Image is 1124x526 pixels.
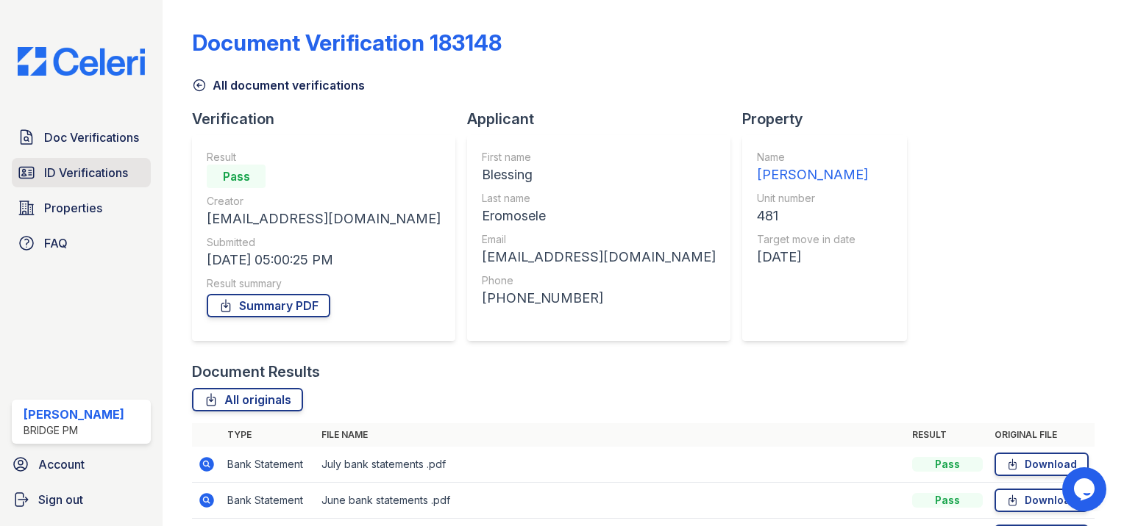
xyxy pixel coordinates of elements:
a: Download [995,453,1089,476]
a: All originals [192,388,303,411]
div: Phone [482,273,716,288]
div: [PERSON_NAME] [757,165,868,185]
div: 481 [757,206,868,226]
div: Applicant [467,109,742,129]
div: [PERSON_NAME] [24,406,124,423]
div: Pass [912,493,983,508]
div: Last name [482,191,716,206]
td: July bank statements .pdf [316,447,906,483]
th: Original file [989,423,1095,447]
div: [DATE] [757,247,868,267]
div: Submitted [207,235,441,250]
div: Creator [207,194,441,209]
div: Email [482,232,716,247]
div: Result summary [207,276,441,291]
a: Download [995,489,1089,512]
div: Name [757,150,868,165]
div: Bridge PM [24,423,124,438]
th: Result [906,423,989,447]
span: Properties [44,199,102,217]
span: FAQ [44,234,68,252]
div: Eromosele [482,206,716,226]
span: ID Verifications [44,164,128,181]
div: Verification [192,109,467,129]
td: June bank statements .pdf [316,483,906,519]
div: Property [742,109,919,129]
div: Pass [207,165,266,188]
td: Bank Statement [221,483,316,519]
th: Type [221,423,316,447]
div: First name [482,150,716,165]
div: Document Verification 183148 [192,29,502,56]
a: Properties [12,193,151,223]
div: [PHONE_NUMBER] [482,288,716,309]
a: ID Verifications [12,158,151,187]
a: FAQ [12,228,151,258]
a: Sign out [6,485,157,514]
span: Sign out [38,491,83,508]
div: [EMAIL_ADDRESS][DOMAIN_NAME] [207,209,441,229]
div: Result [207,150,441,165]
div: Unit number [757,191,868,206]
a: Account [6,450,157,479]
a: All document verifications [192,76,365,94]
div: [EMAIL_ADDRESS][DOMAIN_NAME] [482,247,716,267]
div: Pass [912,457,983,472]
div: Document Results [192,361,320,382]
a: Summary PDF [207,294,330,317]
div: Target move in date [757,232,868,247]
div: Blessing [482,165,716,185]
span: Account [38,455,85,473]
img: CE_Logo_Blue-a8612792a0a2168367f1c8372b55b34899dd931a85d93a1a3d3e32e68fde9ad4.png [6,47,157,76]
td: Bank Statement [221,447,316,483]
div: [DATE] 05:00:25 PM [207,250,441,270]
th: File name [316,423,906,447]
span: Doc Verifications [44,129,139,146]
a: Doc Verifications [12,123,151,152]
a: Name [PERSON_NAME] [757,150,868,185]
iframe: chat widget [1062,467,1109,511]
